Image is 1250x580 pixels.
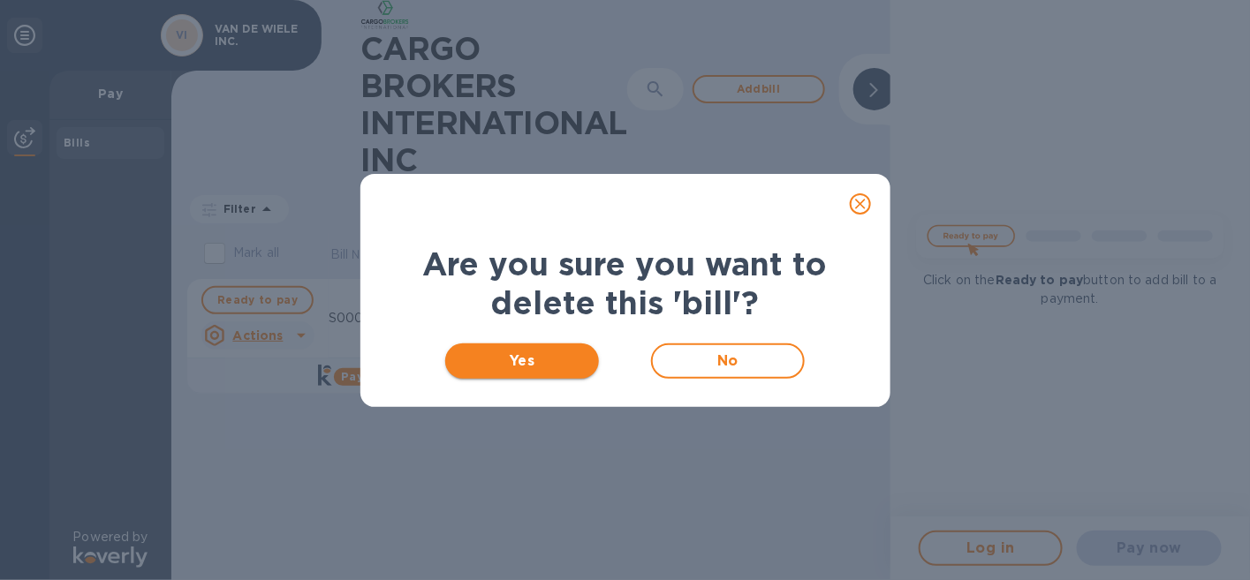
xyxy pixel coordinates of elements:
span: Yes [459,350,586,372]
b: Are you sure you want to delete this 'bill'? [423,245,828,322]
button: No [651,343,806,379]
button: close [839,183,882,225]
span: No [667,350,790,372]
button: Yes [445,343,600,379]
